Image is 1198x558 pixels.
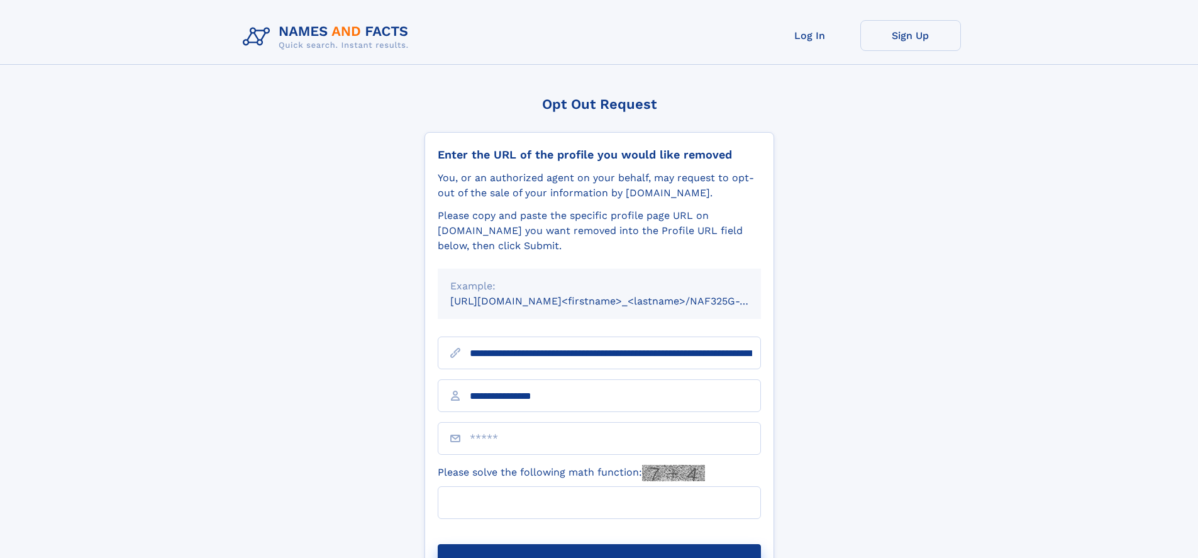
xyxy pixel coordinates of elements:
div: Example: [450,279,748,294]
a: Log In [760,20,860,51]
a: Sign Up [860,20,961,51]
img: Logo Names and Facts [238,20,419,54]
div: Please copy and paste the specific profile page URL on [DOMAIN_NAME] you want removed into the Pr... [438,208,761,254]
label: Please solve the following math function: [438,465,705,481]
div: Enter the URL of the profile you would like removed [438,148,761,162]
div: Opt Out Request [424,96,774,112]
div: You, or an authorized agent on your behalf, may request to opt-out of the sale of your informatio... [438,170,761,201]
small: [URL][DOMAIN_NAME]<firstname>_<lastname>/NAF325G-xxxxxxxx [450,295,785,307]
